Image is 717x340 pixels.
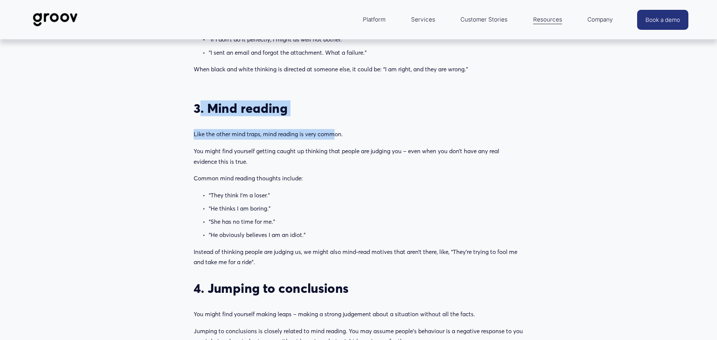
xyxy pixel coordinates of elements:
p: “She has no time for me.” [209,217,523,227]
a: Book a demo [637,10,688,30]
a: Services [407,11,439,29]
p: When black and white thinking is directed at someone else, it could be: “I am right, and they are... [194,64,523,75]
p: “He obviously believes I am an idiot.” [209,230,523,240]
a: Customer Stories [457,11,511,29]
span: Platform [363,14,385,25]
a: folder dropdown [359,11,389,29]
h3: 4. Jumping to conclusions [194,280,523,296]
span: Resources [533,14,562,25]
p: Like the other mind traps, mind reading is very common. [194,129,523,140]
p: “They think I’m a loser.” [209,190,523,201]
span: Company [587,14,613,25]
a: folder dropdown [529,11,566,29]
p: “If I don't do it perfectly, I might as well not bother.” [209,34,523,45]
a: folder dropdown [584,11,617,29]
p: You might find yourself getting caught up thinking that people are judging you – even when you do... [194,146,523,167]
h3: 3. Mind reading [194,100,523,116]
img: Groov | Workplace Science Platform | Unlock Performance | Drive Results [29,7,82,32]
p: Common mind reading thoughts include: [194,173,523,184]
p: “I sent an email and forgot the attachment. What a failure.” [209,48,523,58]
p: Instead of thinking people are judging us, we might also mind-read motives that aren’t there, lik... [194,247,523,268]
p: You might find yourself making leaps – making a strong judgement about a situation without all th... [194,309,523,320]
p: “He thinks I am boring.” [209,203,523,214]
